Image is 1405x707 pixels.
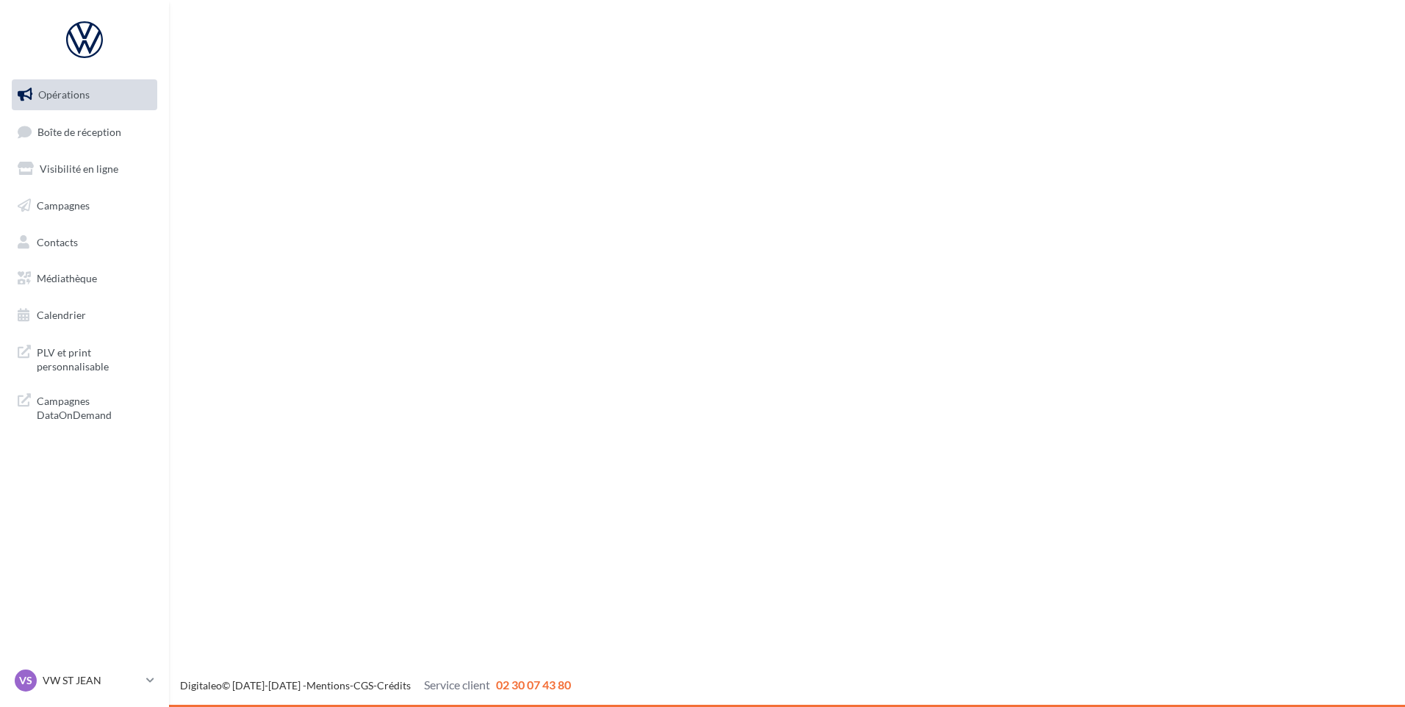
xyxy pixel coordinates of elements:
span: © [DATE]-[DATE] - - - [180,679,571,692]
span: VS [19,673,32,688]
a: Digitaleo [180,679,222,692]
span: Service client [424,678,490,692]
span: Campagnes [37,199,90,212]
a: CGS [353,679,373,692]
span: Boîte de réception [37,125,121,137]
a: Opérations [9,79,160,110]
a: Calendrier [9,300,160,331]
span: PLV et print personnalisable [37,342,151,374]
a: Boîte de réception [9,116,160,148]
a: Campagnes [9,190,160,221]
a: Mentions [306,679,350,692]
a: Contacts [9,227,160,258]
span: Opérations [38,88,90,101]
a: VS VW ST JEAN [12,667,157,695]
p: VW ST JEAN [43,673,140,688]
span: Contacts [37,235,78,248]
span: Calendrier [37,309,86,321]
a: Crédits [377,679,411,692]
a: Visibilité en ligne [9,154,160,184]
a: Campagnes DataOnDemand [9,385,160,428]
span: Médiathèque [37,272,97,284]
span: Visibilité en ligne [40,162,118,175]
a: PLV et print personnalisable [9,337,160,380]
span: 02 30 07 43 80 [496,678,571,692]
span: Campagnes DataOnDemand [37,391,151,423]
a: Médiathèque [9,263,160,294]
